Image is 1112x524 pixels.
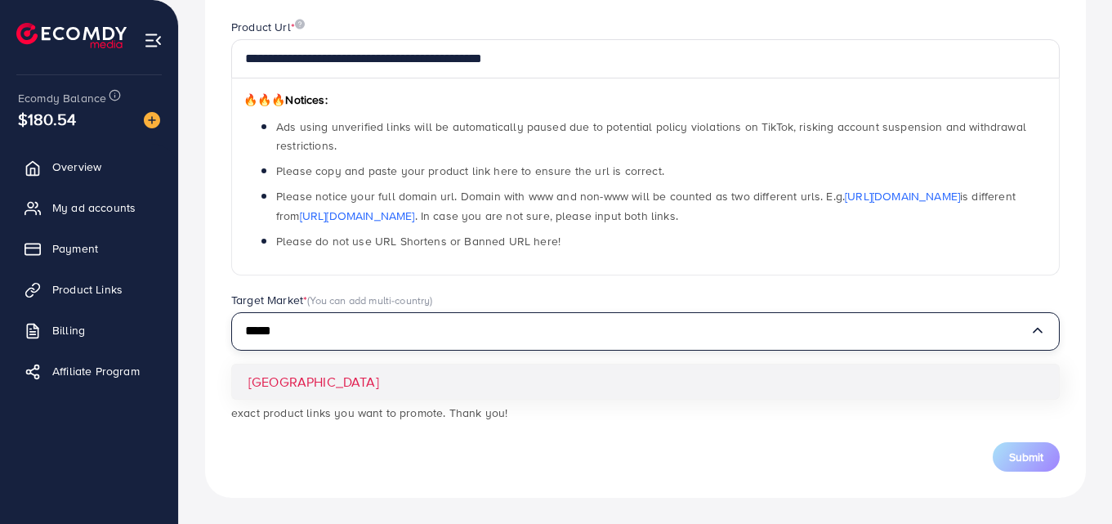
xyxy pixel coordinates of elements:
span: Billing [52,322,85,338]
span: 🔥🔥🔥 [243,92,285,108]
label: Product Url [231,19,305,35]
span: Please notice your full domain url. Domain with www and non-www will be counted as two different ... [276,188,1016,223]
span: Product Links [52,281,123,298]
a: [URL][DOMAIN_NAME] [300,208,415,224]
a: Overview [12,150,166,183]
span: Please do not use URL Shortens or Banned URL here! [276,233,560,249]
a: Payment [12,232,166,265]
span: Payment [52,240,98,257]
span: Overview [52,159,101,175]
a: [URL][DOMAIN_NAME] [845,188,960,204]
iframe: Chat [1043,450,1100,512]
a: Billing [12,314,166,347]
p: *Note: If you use unverified product links, the Ecomdy system will notify the support team to rev... [231,383,1060,423]
button: Submit [993,442,1060,472]
span: Submit [1009,449,1043,465]
label: Target Market [231,292,433,308]
img: menu [144,31,163,50]
img: image [295,19,305,29]
a: My ad accounts [12,191,166,224]
span: (You can add multi-country) [307,293,432,307]
span: Ecomdy Balance [18,90,106,106]
img: logo [16,23,127,48]
span: Please copy and paste your product link here to ensure the url is correct. [276,163,664,179]
div: Search for option [231,312,1060,351]
span: Ads using unverified links will be automatically paused due to potential policy violations on Tik... [276,119,1026,154]
span: Notices: [243,92,328,108]
span: Affiliate Program [52,363,140,379]
input: Search for option [245,319,1029,344]
li: [GEOGRAPHIC_DATA] [232,365,1059,400]
a: Product Links [12,273,166,306]
span: My ad accounts [52,199,136,216]
span: $180.54 [16,104,77,136]
a: Affiliate Program [12,355,166,387]
img: image [144,112,160,128]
